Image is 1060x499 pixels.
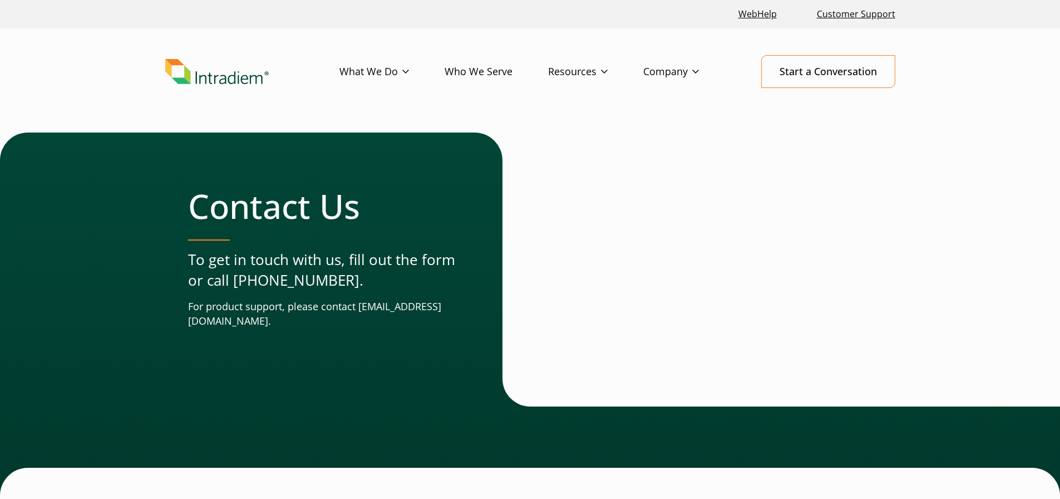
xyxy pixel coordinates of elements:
p: To get in touch with us, fill out the form or call [PHONE_NUMBER]. [188,250,458,291]
iframe: Contact Form [553,150,872,385]
a: Resources [548,56,643,88]
a: Link to homepage of Intradiem [165,59,339,85]
a: Who We Serve [445,56,548,88]
a: What We Do [339,56,445,88]
img: Intradiem [165,59,269,85]
a: Customer Support [812,2,900,26]
a: Link opens in a new window [734,2,781,26]
a: Company [643,56,734,88]
a: Start a Conversation [761,55,895,88]
p: For product support, please contact [EMAIL_ADDRESS][DOMAIN_NAME]. [188,300,458,329]
h1: Contact Us [188,186,458,226]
